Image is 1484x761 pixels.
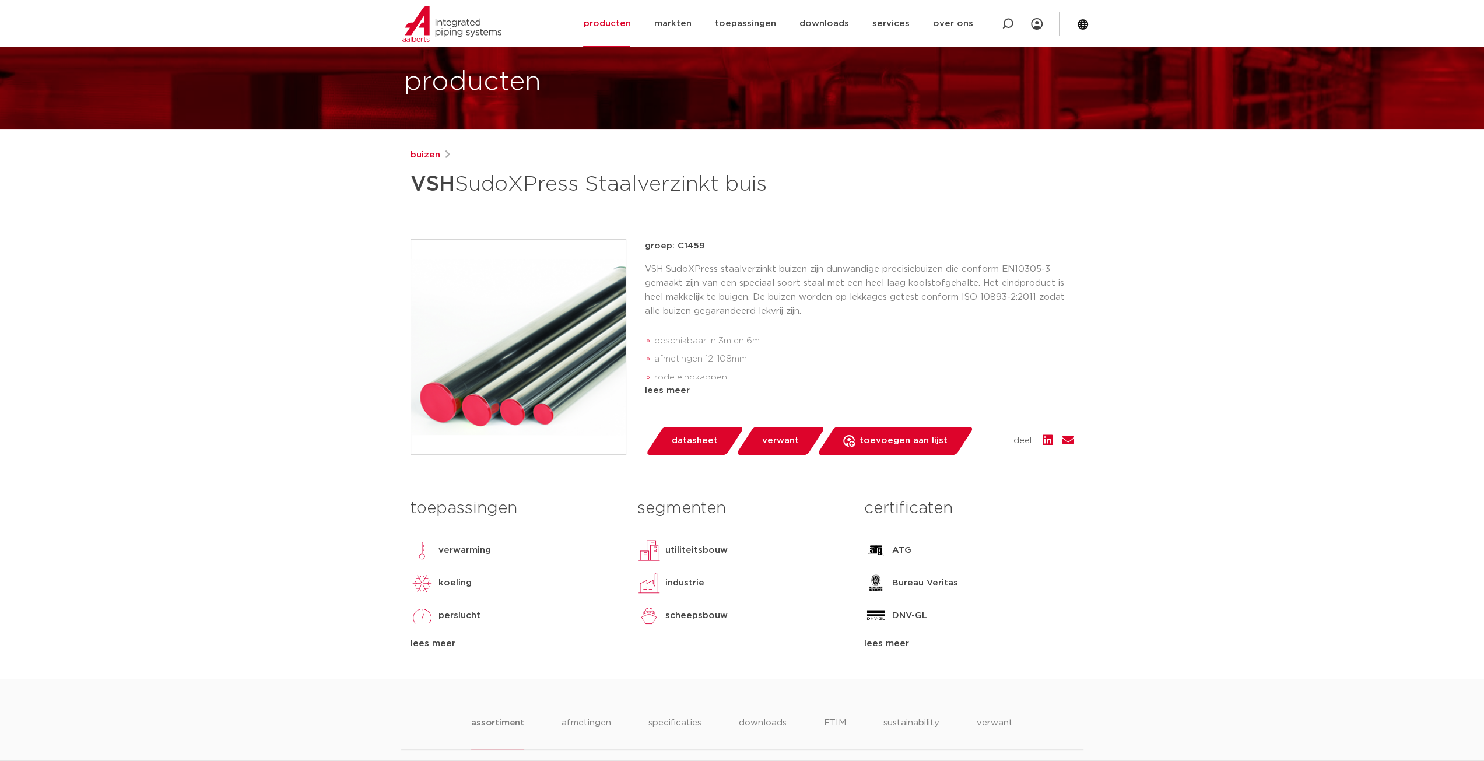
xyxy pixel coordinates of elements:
[637,604,661,627] img: scheepsbouw
[411,167,848,202] h1: SudoXPress Staalverzinkt buis
[977,716,1013,749] li: verwant
[864,604,887,627] img: DNV-GL
[411,604,434,627] img: perslucht
[665,609,728,623] p: scheepsbouw
[562,716,611,749] li: afmetingen
[648,716,701,749] li: specificaties
[892,543,911,557] p: ATG
[438,609,480,623] p: perslucht
[471,716,524,749] li: assortiment
[411,571,434,595] img: koeling
[411,497,620,520] h3: toepassingen
[1013,434,1033,448] span: deel:
[864,497,1073,520] h3: certificaten
[883,716,939,749] li: sustainability
[762,432,799,450] span: verwant
[404,64,541,101] h1: producten
[637,539,661,562] img: utiliteitsbouw
[739,716,787,749] li: downloads
[665,576,704,590] p: industrie
[645,262,1074,318] p: VSH SudoXPress staalverzinkt buizen zijn dunwandige precisiebuizen die conform EN10305-3 gemaakt ...
[654,350,1074,369] li: afmetingen 12-108mm
[864,571,887,595] img: Bureau Veritas
[637,497,847,520] h3: segmenten
[438,543,491,557] p: verwarming
[411,148,440,162] a: buizen
[824,716,846,749] li: ETIM
[864,637,1073,651] div: lees meer
[864,539,887,562] img: ATG
[411,637,620,651] div: lees meer
[645,384,1074,398] div: lees meer
[411,240,626,454] img: Product Image for VSH SudoXPress Staalverzinkt buis
[411,539,434,562] img: verwarming
[438,576,472,590] p: koeling
[411,174,455,195] strong: VSH
[859,432,948,450] span: toevoegen aan lijst
[637,571,661,595] img: industrie
[735,427,825,455] a: verwant
[892,576,958,590] p: Bureau Veritas
[645,427,744,455] a: datasheet
[654,369,1074,387] li: rode eindkappen
[672,432,718,450] span: datasheet
[654,332,1074,350] li: beschikbaar in 3m en 6m
[665,543,728,557] p: utiliteitsbouw
[892,609,927,623] p: DNV-GL
[645,239,1074,253] p: groep: C1459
